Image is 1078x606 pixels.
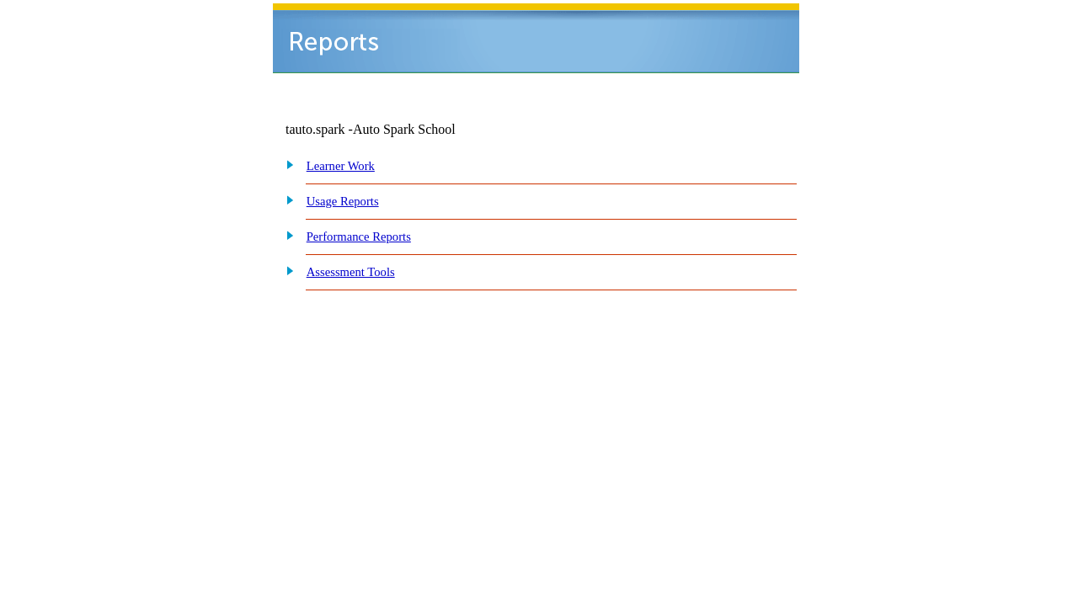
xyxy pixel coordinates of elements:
nobr: Auto Spark School [353,122,456,136]
img: plus.gif [277,227,295,242]
a: Learner Work [307,159,375,173]
td: tauto.spark - [286,122,595,137]
img: plus.gif [277,192,295,207]
img: plus.gif [277,263,295,278]
a: Performance Reports [307,230,411,243]
a: Usage Reports [307,194,379,208]
img: plus.gif [277,157,295,172]
img: header [273,3,799,73]
a: Assessment Tools [307,265,395,279]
